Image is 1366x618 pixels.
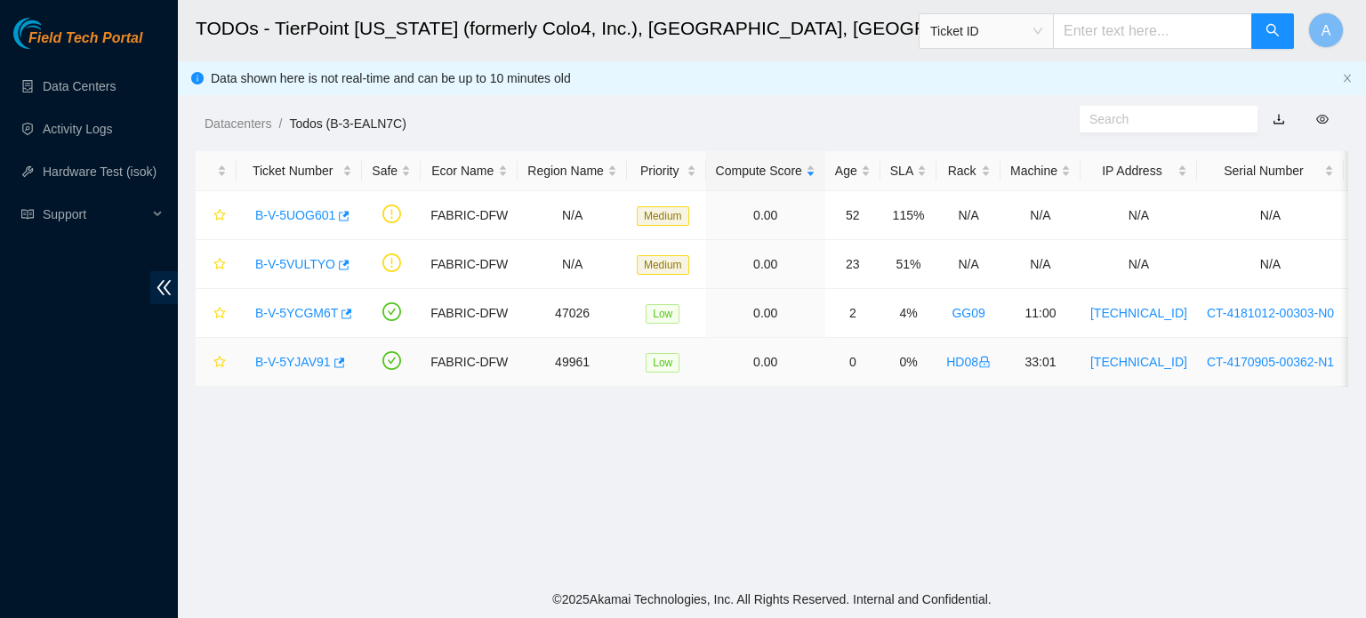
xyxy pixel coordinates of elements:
[706,240,825,289] td: 0.00
[213,209,226,223] span: star
[382,253,401,272] span: exclamation-circle
[518,289,627,338] td: 47026
[255,208,335,222] a: B-V-5UOG601
[1000,191,1081,240] td: N/A
[205,116,271,131] a: Datacenters
[825,191,880,240] td: 52
[213,356,226,370] span: star
[278,116,282,131] span: /
[1000,338,1081,387] td: 33:01
[518,191,627,240] td: N/A
[13,32,142,55] a: Akamai TechnologiesField Tech Portal
[43,122,113,136] a: Activity Logs
[1266,23,1280,40] span: search
[706,191,825,240] td: 0.00
[706,338,825,387] td: 0.00
[1316,113,1329,125] span: eye
[1342,73,1353,84] span: close
[178,581,1366,618] footer: © 2025 Akamai Technologies, Inc. All Rights Reserved. Internal and Confidential.
[637,255,689,275] span: Medium
[1090,306,1187,320] a: [TECHNICAL_ID]
[946,355,991,369] a: HD08lock
[930,18,1042,44] span: Ticket ID
[706,289,825,338] td: 0.00
[421,191,518,240] td: FABRIC-DFW
[205,299,227,327] button: star
[825,240,880,289] td: 23
[1273,112,1285,126] a: download
[213,307,226,321] span: star
[952,306,984,320] a: GG09
[382,302,401,321] span: check-circle
[421,240,518,289] td: FABRIC-DFW
[936,191,1000,240] td: N/A
[43,79,116,93] a: Data Centers
[213,258,226,272] span: star
[1197,191,1344,240] td: N/A
[646,353,679,373] span: Low
[880,338,936,387] td: 0%
[825,289,880,338] td: 2
[205,250,227,278] button: star
[205,201,227,229] button: star
[28,30,142,47] span: Field Tech Portal
[255,306,338,320] a: B-V-5YCGM6T
[382,205,401,223] span: exclamation-circle
[825,338,880,387] td: 0
[880,191,936,240] td: 115%
[1000,240,1081,289] td: N/A
[1089,109,1233,129] input: Search
[150,271,178,304] span: double-left
[880,289,936,338] td: 4%
[1207,306,1334,320] a: CT-4181012-00303-N0
[1090,355,1187,369] a: [TECHNICAL_ID]
[880,240,936,289] td: 51%
[255,257,335,271] a: B-V-5VULTYO
[936,240,1000,289] td: N/A
[1207,355,1334,369] a: CT-4170905-00362-N1
[1197,240,1344,289] td: N/A
[1322,20,1331,42] span: A
[1081,240,1197,289] td: N/A
[1259,105,1298,133] button: download
[205,348,227,376] button: star
[21,208,34,221] span: read
[43,197,148,232] span: Support
[43,165,157,179] a: Hardware Test (isok)
[1251,13,1294,49] button: search
[1000,289,1081,338] td: 11:00
[1053,13,1252,49] input: Enter text here...
[518,338,627,387] td: 49961
[1308,12,1344,48] button: A
[637,206,689,226] span: Medium
[13,18,90,49] img: Akamai Technologies
[1342,73,1353,84] button: close
[978,356,991,368] span: lock
[255,355,331,369] a: B-V-5YJAV91
[1081,191,1197,240] td: N/A
[646,304,679,324] span: Low
[518,240,627,289] td: N/A
[421,338,518,387] td: FABRIC-DFW
[289,116,406,131] a: Todos (B-3-EALN7C)
[421,289,518,338] td: FABRIC-DFW
[382,351,401,370] span: check-circle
